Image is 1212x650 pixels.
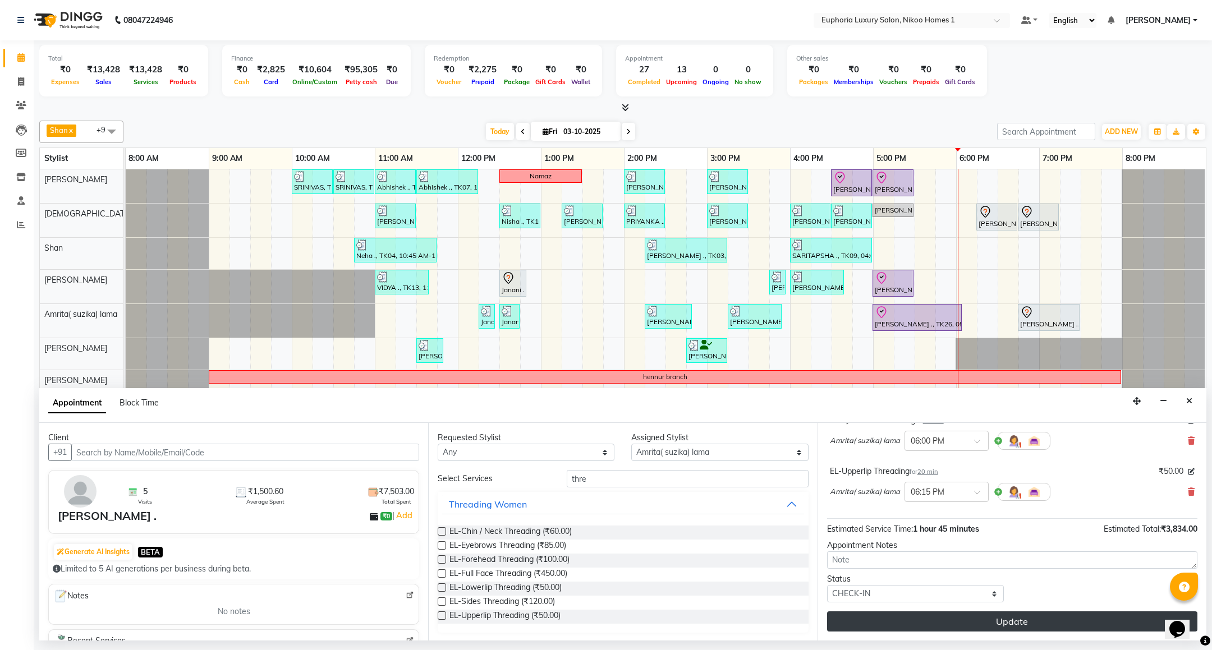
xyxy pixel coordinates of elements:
div: [PERSON_NAME], TK21, 04:00 PM-04:40 PM, EP-[MEDICAL_DATA] Clean-Up [791,271,843,293]
a: 3:00 PM [708,150,743,167]
iframe: chat widget [1165,605,1201,639]
span: Card [261,78,281,86]
div: ₹95,305 [340,63,382,76]
div: ₹0 [382,63,402,76]
span: Total Spent [382,497,411,506]
div: [PERSON_NAME] ., TK20, 04:30 PM-05:00 PM, EP-[PERSON_NAME] Trim/Design MEN [832,205,871,227]
img: Interior.png [1027,434,1041,448]
div: ₹2,825 [252,63,290,76]
span: EL-Full Face Threading (₹450.00) [449,568,567,582]
div: [PERSON_NAME] ., TK28, 06:15 PM-06:45 PM, EL-HAIR CUT (Senior Stylist) with hairwash MEN [977,205,1016,229]
div: [PERSON_NAME], TK21, 03:45 PM-03:50 PM, EP-Face & Neck Bleach/Detan [770,271,784,293]
div: Appointment Notes [827,540,1197,551]
button: Generate AI Insights [54,544,132,560]
a: 10:00 AM [292,150,333,167]
div: [PERSON_NAME] ., TK03, 02:15 PM-03:15 PM, EP-Color My Root KP [646,239,726,261]
div: [PERSON_NAME] ., TK03, 03:15 PM-03:55 PM, EP-Tefiti Coffee Pedi,EL-Eyebrows Threading,EL-Upperlip... [729,306,781,327]
span: ₹50.00 [1159,465,1183,477]
div: ₹13,428 [82,63,125,76]
span: Amrita( suzika) lama [830,486,900,497]
div: Other sales [796,54,978,63]
span: Petty cash [343,78,380,86]
span: EL-Lowerlip Threading (₹50.00) [449,582,562,596]
div: Abhishek ., TK07, 11:30 AM-12:15 PM, EP-Cover Fusion MEN [417,171,477,192]
div: Abhishek ., TK07, 11:00 AM-11:30 AM, EL-HAIR CUT (Senior Stylist) with hairwash MEN [376,171,415,192]
a: 9:00 AM [209,150,245,167]
span: Sales [93,78,114,86]
div: hennur branch [643,372,687,382]
div: [PERSON_NAME] ., TK26, 05:00 PM-06:05 PM, EP-Marine Mineral Shock [874,306,961,329]
div: [PERSON_NAME] ., TK17, 01:15 PM-01:45 PM, EL-HAIR CUT (Junior Stylist) with hairwash MEN [563,205,602,227]
span: [PERSON_NAME] [1126,15,1191,26]
img: logo [29,4,105,36]
div: SRINIVAS, TK06, 10:00 AM-10:30 AM, EL-HAIR CUT (Senior Stylist) with hairwash MEN [293,171,332,192]
button: Update [827,611,1197,631]
span: Shan [50,126,68,135]
input: Search Appointment [997,123,1095,140]
div: 13 [663,63,700,76]
span: Visits [138,497,152,506]
div: ₹10,604 [290,63,340,76]
div: ₹0 [831,63,876,76]
span: [PERSON_NAME] [44,174,107,185]
span: Gift Cards [532,78,568,86]
span: EL-Chin / Neck Threading (₹60.00) [449,525,572,540]
span: Cash [231,78,252,86]
div: [PERSON_NAME] ., TK24, 05:00 PM-05:30 PM, EL-HAIR CUT (Senior Stylist) with hairwash MEN [874,205,912,215]
input: Search by Name/Mobile/Email/Code [71,444,419,461]
span: Block Time [120,398,159,408]
div: 0 [700,63,732,76]
div: Nisha ., TK10, 12:30 PM-01:00 PM, EL-HAIR CUT (Junior Stylist) with hairwash MEN [501,205,539,227]
span: Recent Services [53,634,126,648]
span: Memberships [831,78,876,86]
i: Edit price [1188,468,1195,475]
span: Online/Custom [290,78,340,86]
span: Prepaid [469,78,497,86]
a: 8:00 PM [1123,150,1158,167]
a: 11:00 AM [375,150,416,167]
span: [PERSON_NAME] [44,275,107,285]
span: Amrita( suzika) lama [830,435,900,446]
span: Ongoing [700,78,732,86]
span: Notes [53,589,89,603]
div: ₹0 [942,63,978,76]
div: Appointment [625,54,764,63]
span: Services [131,78,161,86]
div: ₹0 [876,63,910,76]
a: 8:00 AM [126,150,162,167]
img: avatar [64,475,97,508]
a: Add [394,509,414,522]
span: BETA [138,547,163,557]
input: 2025-10-03 [560,123,616,140]
span: Products [167,78,199,86]
button: +91 [48,444,72,461]
div: PRIYANKA ., TK15, 02:00 PM-02:30 PM, EL-Kid Cut (Below 8 Yrs) BOY [625,205,664,227]
span: EL-Upperlip Threading (₹50.00) [449,610,561,624]
div: 0 [732,63,764,76]
span: Stylist [44,153,68,163]
span: Appointment [48,393,106,413]
div: Limited to 5 AI generations per business during beta. [53,563,415,575]
div: Status [827,573,1004,585]
div: ₹2,275 [464,63,501,76]
div: SARITAPSHA ., TK09, 04:00 PM-05:00 PM, EP-Color My Root Self [791,239,871,261]
span: ₹3,834.00 [1161,524,1197,534]
span: Amrita( suzika) lama [44,309,117,319]
div: Janani, TK16, 12:30 PM-12:45 PM, EP-Upperlip Intimate [501,306,518,327]
span: Estimated Service Time: [827,524,913,534]
img: Hairdresser.png [1007,434,1021,448]
div: [PERSON_NAME] ., TK03, 02:15 PM-02:50 PM, EP-Tefiti Coffee Pedi [646,306,691,327]
a: x [68,126,73,135]
div: ₹0 [796,63,831,76]
span: EL-Eyebrows Threading (₹85.00) [449,540,566,554]
span: Completed [625,78,663,86]
div: [PERSON_NAME], TK01, 02:45 PM-03:15 PM, EP-Shoulder & Back (30 Mins) [687,340,726,361]
input: Search by service name [567,470,808,487]
button: Close [1181,393,1197,410]
span: Wallet [568,78,593,86]
span: Today [486,123,514,140]
div: Client [48,432,419,444]
span: 20 min [917,468,938,476]
span: +9 [97,125,114,134]
img: Hairdresser.png [1007,485,1021,499]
